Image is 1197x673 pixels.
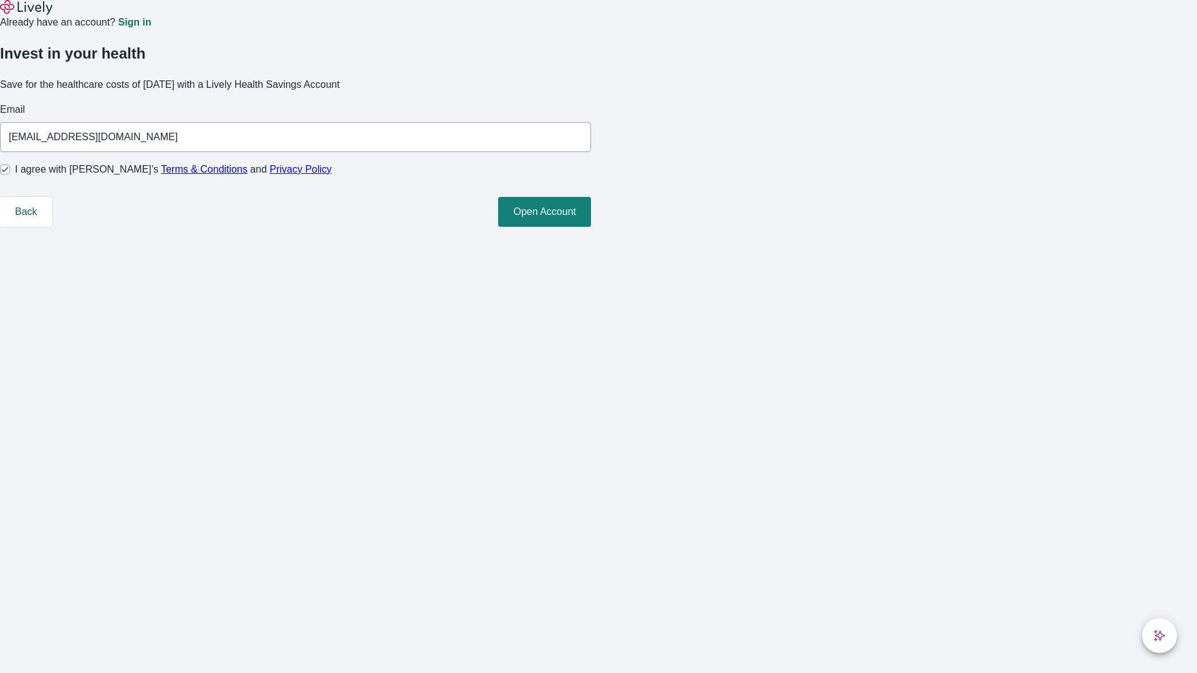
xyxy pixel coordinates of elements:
a: Terms & Conditions [161,164,248,174]
a: Privacy Policy [270,164,332,174]
a: Sign in [118,17,151,27]
span: I agree with [PERSON_NAME]’s and [15,162,332,177]
button: Open Account [498,197,591,227]
button: chat [1142,618,1177,653]
svg: Lively AI Assistant [1153,629,1166,642]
